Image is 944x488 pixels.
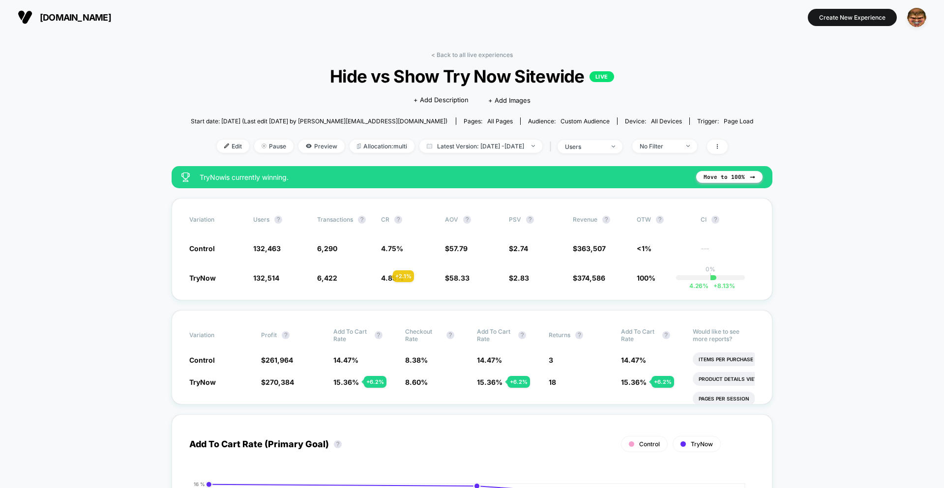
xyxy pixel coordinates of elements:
[488,96,531,104] span: + Add Images
[528,117,610,125] div: Audience:
[364,376,386,388] div: + 6.2 %
[419,140,542,153] span: Latest Version: [DATE] - [DATE]
[317,216,353,223] span: Transactions
[413,95,469,105] span: + Add Description
[298,140,345,153] span: Preview
[693,372,783,386] li: Product Details Views Rate
[904,7,929,28] button: ppic
[689,282,708,289] span: 4.26 %
[509,216,521,223] span: PSV
[549,378,556,386] span: 18
[265,356,293,364] span: 261,964
[381,274,404,282] span: 4.85 %
[651,376,674,388] div: + 6.2 %
[708,282,735,289] span: 8.13 %
[639,440,660,448] span: Control
[405,328,442,343] span: Checkout Rate
[531,145,535,147] img: end
[549,356,553,364] span: 3
[709,273,711,280] p: |
[405,356,428,364] span: 8.38 %
[507,376,530,388] div: + 6.2 %
[477,356,502,364] span: 14.47 %
[449,274,470,282] span: 58.33
[463,216,471,224] button: ?
[358,216,366,224] button: ?
[18,10,32,25] img: Visually logo
[621,328,657,343] span: Add To Cart Rate
[701,216,755,224] span: CI
[693,328,755,343] p: Would like to see more reports?
[621,378,647,386] span: 15.36 %
[637,244,651,253] span: <1%
[477,378,502,386] span: 15.36 %
[334,440,342,448] button: ?
[189,378,216,386] span: TryNow
[375,331,383,339] button: ?
[217,140,249,153] span: Edit
[509,274,529,282] span: $
[15,9,114,25] button: [DOMAIN_NAME]
[405,378,428,386] span: 8.60 %
[333,356,358,364] span: 14.47 %
[697,117,753,125] div: Trigger:
[40,12,111,23] span: [DOMAIN_NAME]
[509,244,528,253] span: $
[637,216,691,224] span: OTW
[713,282,717,289] span: +
[189,328,243,343] span: Variation
[701,246,755,253] span: ---
[547,140,558,154] span: |
[612,145,615,147] img: end
[265,378,294,386] span: 270,384
[706,265,715,273] p: 0%
[808,9,897,26] button: Create New Experience
[560,117,610,125] span: Custom Audience
[261,331,277,339] span: Profit
[577,274,605,282] span: 374,586
[317,244,337,253] span: 6,290
[381,216,389,223] span: CR
[577,244,606,253] span: 363,507
[693,392,755,405] li: Pages Per Session
[696,171,763,183] button: Move to 100%
[513,244,528,253] span: 2.74
[445,274,470,282] span: $
[333,378,359,386] span: 15.36 %
[253,244,281,253] span: 132,463
[253,216,269,223] span: users
[253,274,279,282] span: 132,514
[518,331,526,339] button: ?
[219,66,725,86] span: Hide vs Show Try Now Sitewide
[724,117,753,125] span: Page Load
[565,143,604,150] div: users
[394,216,402,224] button: ?
[261,356,293,364] span: $
[573,216,597,223] span: Revenue
[477,328,513,343] span: Add To Cart Rate
[189,274,216,282] span: TryNow
[189,356,215,364] span: Control
[575,331,583,339] button: ?
[333,328,370,343] span: Add To Cart Rate
[200,173,686,181] span: TryNow is currently winning.
[431,51,513,58] a: < Back to all live experiences
[446,331,454,339] button: ?
[691,440,713,448] span: TryNow
[282,331,290,339] button: ?
[526,216,534,224] button: ?
[350,140,414,153] span: Allocation: multi
[189,244,215,253] span: Control
[621,356,646,364] span: 14.47 %
[686,145,690,147] img: end
[261,378,294,386] span: $
[662,331,670,339] button: ?
[381,244,403,253] span: 4.75 %
[274,216,282,224] button: ?
[573,244,606,253] span: $
[254,140,294,153] span: Pause
[711,216,719,224] button: ?
[617,117,689,125] span: Device:
[590,71,614,82] p: LIVE
[549,331,570,339] span: Returns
